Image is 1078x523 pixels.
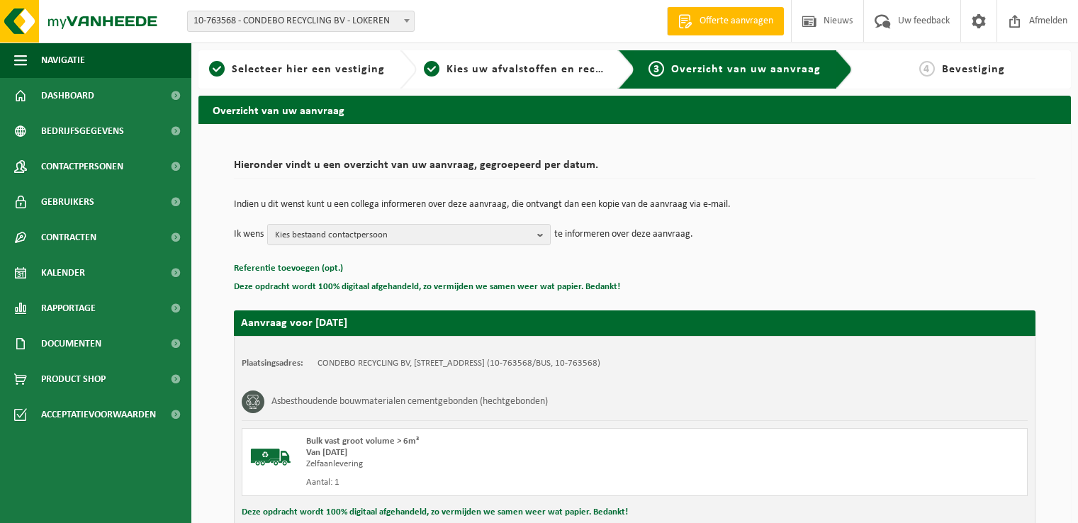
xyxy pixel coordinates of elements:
[267,224,551,245] button: Kies bestaand contactpersoon
[209,61,225,77] span: 1
[41,326,101,361] span: Documenten
[188,11,414,31] span: 10-763568 - CONDEBO RECYCLING BV - LOKEREN
[306,437,419,446] span: Bulk vast groot volume > 6m³
[696,14,777,28] span: Offerte aanvragen
[206,61,388,78] a: 1Selecteer hier een vestiging
[198,96,1071,123] h2: Overzicht van uw aanvraag
[649,61,664,77] span: 3
[554,224,693,245] p: te informeren over deze aanvraag.
[41,361,106,397] span: Product Shop
[234,278,620,296] button: Deze opdracht wordt 100% digitaal afgehandeld, zo vermijden we samen weer wat papier. Bedankt!
[234,224,264,245] p: Ik wens
[41,255,85,291] span: Kalender
[667,7,784,35] a: Offerte aanvragen
[234,200,1035,210] p: Indien u dit wenst kunt u een collega informeren over deze aanvraag, die ontvangt dan een kopie v...
[306,448,347,457] strong: Van [DATE]
[41,184,94,220] span: Gebruikers
[41,220,96,255] span: Contracten
[306,459,692,470] div: Zelfaanlevering
[919,61,935,77] span: 4
[41,113,124,149] span: Bedrijfsgegevens
[447,64,641,75] span: Kies uw afvalstoffen en recipiënten
[671,64,821,75] span: Overzicht van uw aanvraag
[242,503,628,522] button: Deze opdracht wordt 100% digitaal afgehandeld, zo vermijden we samen weer wat papier. Bedankt!
[249,436,292,478] img: BL-SO-LV.png
[424,61,439,77] span: 2
[271,390,548,413] h3: Asbesthoudende bouwmaterialen cementgebonden (hechtgebonden)
[242,359,303,368] strong: Plaatsingsadres:
[232,64,385,75] span: Selecteer hier een vestiging
[187,11,415,32] span: 10-763568 - CONDEBO RECYCLING BV - LOKEREN
[41,397,156,432] span: Acceptatievoorwaarden
[41,149,123,184] span: Contactpersonen
[41,43,85,78] span: Navigatie
[41,291,96,326] span: Rapportage
[318,358,600,369] td: CONDEBO RECYCLING BV, [STREET_ADDRESS] (10-763568/BUS, 10-763568)
[306,477,692,488] div: Aantal: 1
[41,78,94,113] span: Dashboard
[275,225,532,246] span: Kies bestaand contactpersoon
[241,317,347,329] strong: Aanvraag voor [DATE]
[234,159,1035,179] h2: Hieronder vindt u een overzicht van uw aanvraag, gegroepeerd per datum.
[424,61,607,78] a: 2Kies uw afvalstoffen en recipiënten
[234,259,343,278] button: Referentie toevoegen (opt.)
[942,64,1005,75] span: Bevestiging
